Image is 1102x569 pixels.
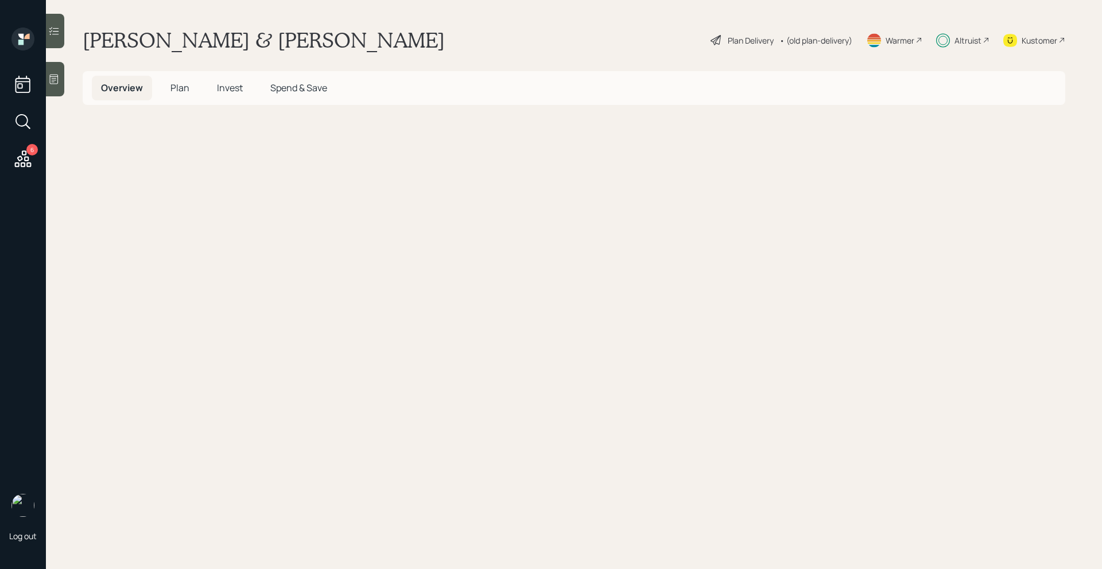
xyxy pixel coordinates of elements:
[1022,34,1057,46] div: Kustomer
[779,34,852,46] div: • (old plan-delivery)
[886,34,914,46] div: Warmer
[217,81,243,94] span: Invest
[11,494,34,517] img: michael-russo-headshot.png
[170,81,189,94] span: Plan
[954,34,981,46] div: Altruist
[83,28,445,53] h1: [PERSON_NAME] & [PERSON_NAME]
[9,531,37,541] div: Log out
[728,34,774,46] div: Plan Delivery
[270,81,327,94] span: Spend & Save
[26,144,38,155] div: 6
[101,81,143,94] span: Overview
